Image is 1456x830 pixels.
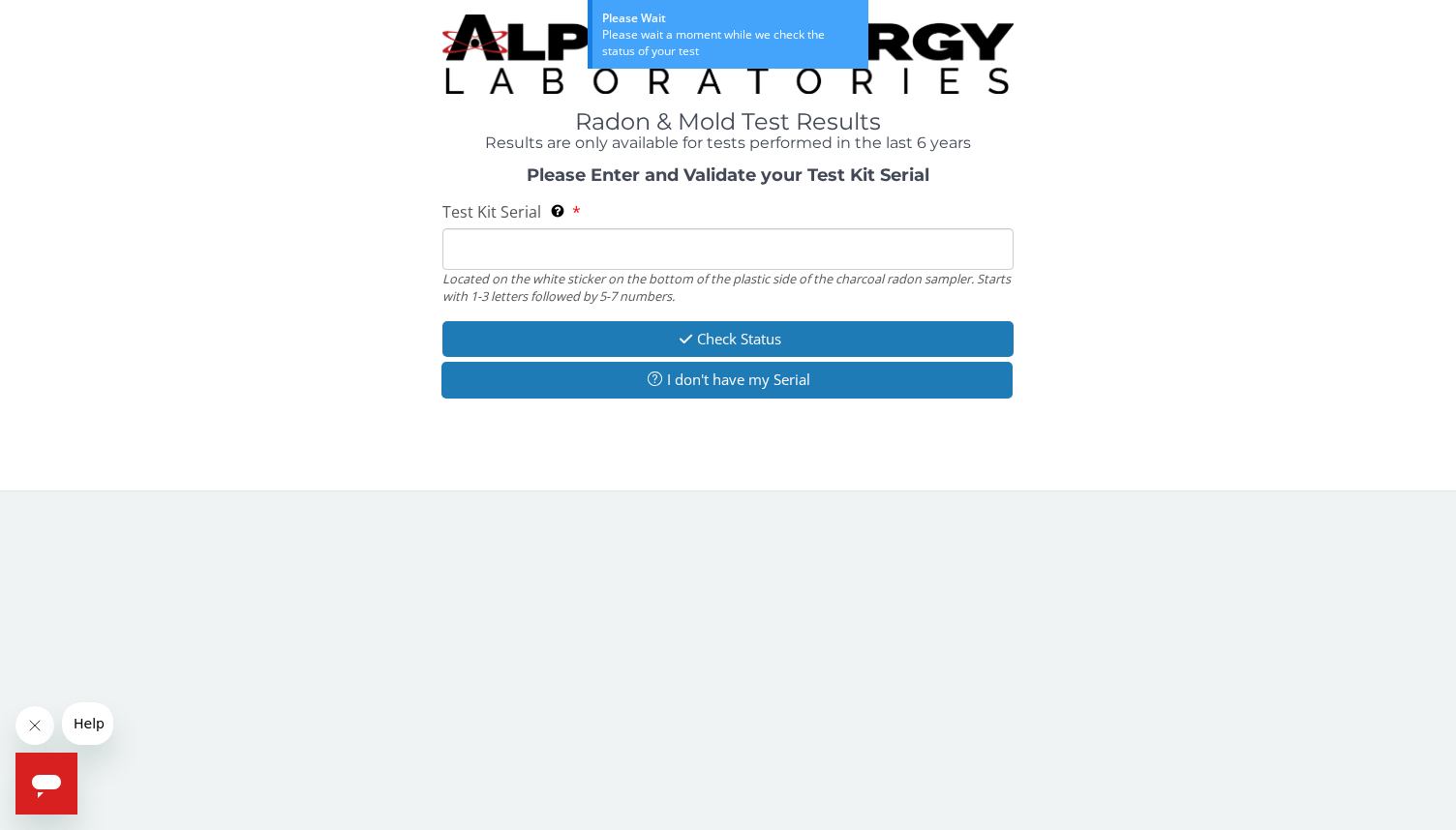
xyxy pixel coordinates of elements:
span: Test Kit Serial [442,201,541,222]
button: Check Status [442,321,1014,357]
img: TightCrop.jpg [442,15,1014,94]
h1: Radon & Mold Test Results [442,109,1014,134]
iframe: Button to launch messaging window [15,753,77,815]
h4: Results are only available for tests performed in the last 6 years [442,134,1014,152]
div: Please wait a moment while we check the status of your test [602,26,859,59]
div: Located on the white sticker on the bottom of the plastic side of the charcoal radon sampler. Sta... [442,270,1014,306]
iframe: Close message [15,706,54,745]
div: Please Wait [602,10,859,26]
strong: Please Enter and Validate your Test Kit Serial [527,164,929,186]
iframe: Message from company [62,702,113,745]
button: I don't have my Serial [441,362,1013,398]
